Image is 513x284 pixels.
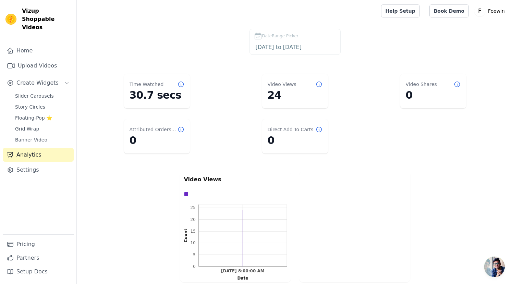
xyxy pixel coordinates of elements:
p: Foowin [485,5,508,17]
span: Grid Wrap [15,125,39,132]
a: Pricing [3,237,74,251]
text: 15 [190,229,195,234]
text: 25 [190,205,195,210]
a: Slider Carousels [11,91,74,101]
span: DateRange Picker [262,33,298,39]
button: F Foowin [474,5,508,17]
g: left ticks [190,205,198,269]
a: Setup Docs [3,265,74,279]
dd: 30.7 secs [130,89,184,101]
dd: 0 [268,134,322,147]
img: Vizup [5,14,16,25]
dt: Attributed Orders Count [130,126,178,133]
span: Vizup Shoppable Videos [22,7,71,32]
a: Partners [3,251,74,265]
dt: Video Shares [406,81,437,88]
dt: Direct Add To Carts [268,126,314,133]
dt: Video Views [268,81,296,88]
dd: 0 [406,89,461,101]
a: Story Circles [11,102,74,112]
a: Banner Video [11,135,74,145]
text: Date [237,276,248,281]
dt: Time Watched [130,81,164,88]
text: 0 [193,264,196,269]
a: Book Demo [429,4,469,17]
span: Create Widgets [16,79,59,87]
button: Create Widgets [3,76,74,90]
text: Count [183,229,188,242]
a: Home [3,44,74,58]
g: bottom ticks [198,267,286,274]
a: Floating-Pop ⭐ [11,113,74,123]
text: 20 [190,217,195,222]
a: Grid Wrap [11,124,74,134]
a: Upload Videos [3,59,74,73]
a: Help Setup [381,4,420,17]
dd: 24 [268,89,322,101]
g: Fri Sep 05 2025 08:00:00 GMT+0800 (中国标准时间) [221,269,265,274]
a: Settings [3,163,74,177]
dd: 0 [130,134,184,147]
text: 5 [193,252,196,257]
a: Open chat [484,257,505,277]
text: 10 [190,240,195,245]
g: left axis [175,205,198,269]
span: Story Circles [15,103,45,110]
p: Video Views [184,175,287,184]
span: Banner Video [15,136,47,143]
div: Data groups [182,190,285,198]
text: F [478,8,481,14]
text: [DATE] 8:00:00 AM [221,269,265,274]
a: Analytics [3,148,74,162]
span: Floating-Pop ⭐ [15,114,52,121]
span: Slider Carousels [15,92,54,99]
input: DateRange Picker [254,43,336,52]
